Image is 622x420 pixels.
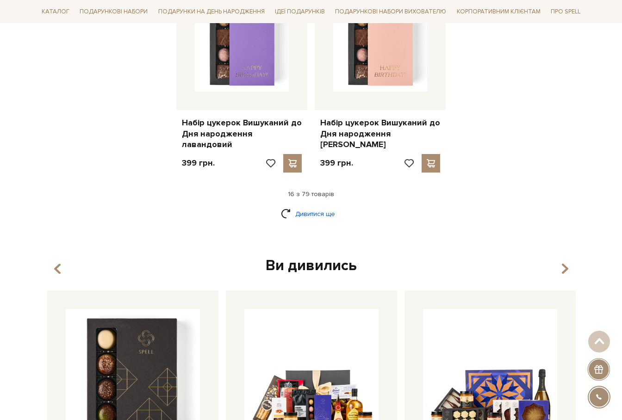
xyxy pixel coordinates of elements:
a: Подарункові набори вихователю [331,4,450,19]
a: Ідеї подарунків [271,5,329,19]
div: Ви дивились [44,256,578,276]
a: Подарункові набори [76,5,151,19]
p: 399 грн. [182,158,215,168]
a: Корпоративним клієнтам [453,4,544,19]
a: Каталог [38,5,73,19]
a: Про Spell [547,5,584,19]
a: Набір цукерок Вишуканий до Дня народження лавандовий [182,117,302,150]
a: Дивитися ще [281,206,341,222]
a: Набір цукерок Вишуканий до Дня народження [PERSON_NAME] [320,117,440,150]
a: Подарунки на День народження [155,5,268,19]
div: 16 з 79 товарів [34,190,588,198]
p: 399 грн. [320,158,353,168]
